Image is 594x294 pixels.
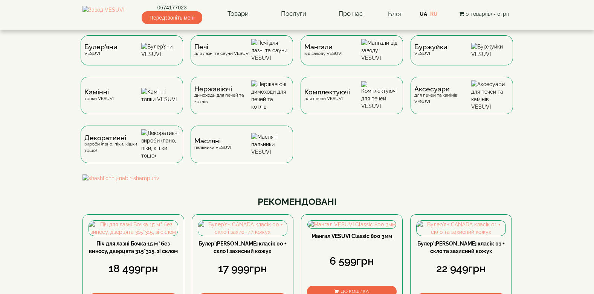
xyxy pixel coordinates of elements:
[304,44,342,50] span: Мангали
[341,289,369,294] span: До кошика
[457,10,512,18] button: 0 товар(ів) - 0грн
[304,89,350,102] div: для печей VESUVI
[198,221,287,236] img: Булер'ян CANADA класік 00 + скло і захисний кожух
[417,241,505,254] a: Булер'[PERSON_NAME] класік 01 + скло та захисний кожух
[388,10,402,18] a: Блог
[304,44,342,56] div: від заводу VESUVI
[199,241,287,254] a: Булер'[PERSON_NAME] класік 00 + скло і захисний кожух
[297,35,407,77] a: Мангаливід заводу VESUVI Мангали від заводу VESUVI
[187,126,297,174] a: Масляніпальники VESUVI Масляні пальники VESUVI
[82,174,512,182] img: shashlichnij-nabir-shampuriv
[77,35,187,77] a: Булер'яниVESUVI Булер'яни VESUVI
[89,221,178,236] img: Піч для лазні Бочка 15 м³ без виносу, дверцята 315*315, зі склом
[361,81,399,110] img: Комплектуючі для печей VESUVI
[331,5,370,23] a: Про нас
[84,135,141,141] span: Декоративні
[407,77,517,126] a: Аксесуаридля печей та камінів VESUVI Аксесуари для печей та камінів VESUVI
[361,39,399,62] img: Мангали від заводу VESUVI
[198,261,287,276] div: 17 999грн
[417,221,505,236] img: Булер'ян CANADA класік 01 + скло та захисний кожух
[407,35,517,77] a: БуржуйкиVESUVI Буржуйки VESUVI
[430,11,438,17] a: RU
[312,233,392,239] a: Мангал VESUVI Classic 800 3мм
[471,43,509,58] img: Буржуйки VESUVI
[420,11,427,17] a: UA
[84,44,118,56] div: VESUVI
[466,11,509,17] span: 0 товар(ів) - 0грн
[251,80,289,111] img: Нержавіючі димоходи для печей та котлів
[187,35,297,77] a: Печідля лазні та сауни VESUVI Печі для лазні та сауни VESUVI
[82,6,124,22] img: Завод VESUVI
[194,86,251,105] div: димоходи для печей та котлів
[194,138,231,144] span: Масляні
[414,44,447,56] div: VESUVI
[89,261,178,276] div: 18 499грн
[142,4,202,11] a: 0674177023
[142,11,202,24] span: Передзвоніть мені
[194,44,250,56] div: для лазні та сауни VESUVI
[308,221,396,228] img: Мангал VESUVI Classic 800 3мм
[307,254,397,269] div: 6 599грн
[77,77,187,126] a: Каміннітопки VESUVI Камінні топки VESUVI
[220,5,256,23] a: Товари
[194,86,251,92] span: Нержавіючі
[273,5,314,23] a: Послуги
[297,77,407,126] a: Комплектуючідля печей VESUVI Комплектуючі для печей VESUVI
[304,89,350,95] span: Комплектуючі
[141,43,179,58] img: Булер'яни VESUVI
[84,89,114,102] div: топки VESUVI
[89,241,178,254] a: Піч для лазні Бочка 15 м³ без виносу, дверцята 315*315, зі склом
[187,77,297,126] a: Нержавіючідимоходи для печей та котлів Нержавіючі димоходи для печей та котлів
[471,80,509,111] img: Аксесуари для печей та камінів VESUVI
[194,138,231,150] div: пальники VESUVI
[141,88,179,103] img: Камінні топки VESUVI
[416,261,506,276] div: 22 949грн
[77,126,187,174] a: Декоративнівироби (пано, піки, кішки тощо) Декоративні вироби (пано, піки, кішки тощо)
[251,133,289,156] img: Масляні пальники VESUVI
[84,89,114,95] span: Камінні
[414,44,447,50] span: Буржуйки
[84,44,118,50] span: Булер'яни
[84,135,141,154] div: вироби (пано, піки, кішки тощо)
[194,44,250,50] span: Печі
[414,86,471,92] span: Аксесуари
[141,129,179,159] img: Декоративні вироби (пано, піки, кішки тощо)
[414,86,471,105] div: для печей та камінів VESUVI
[251,39,289,62] img: Печі для лазні та сауни VESUVI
